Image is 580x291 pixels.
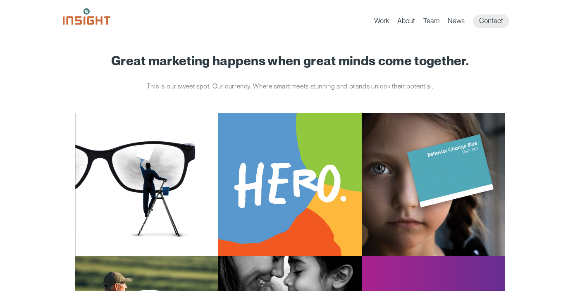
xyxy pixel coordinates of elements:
[218,113,362,257] img: South Dakota Department of Social Services – Childcare Promotion
[423,17,439,28] a: Team
[448,17,465,28] a: News
[362,113,505,257] img: South Dakota Department of Health – Childhood Lead Poisoning Prevention
[397,17,415,28] a: About
[473,14,509,28] a: Contact
[63,8,110,25] img: Insight Marketing Design
[75,54,505,68] h1: Great marketing happens when great minds come together.
[75,113,219,257] img: Ophthalmology Limited
[374,17,389,28] a: Work
[374,14,518,28] nav: primary navigation menu
[135,80,445,93] p: This is our sweet spot. Our currency. Where smart meets stunning and brands unlock their potential.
